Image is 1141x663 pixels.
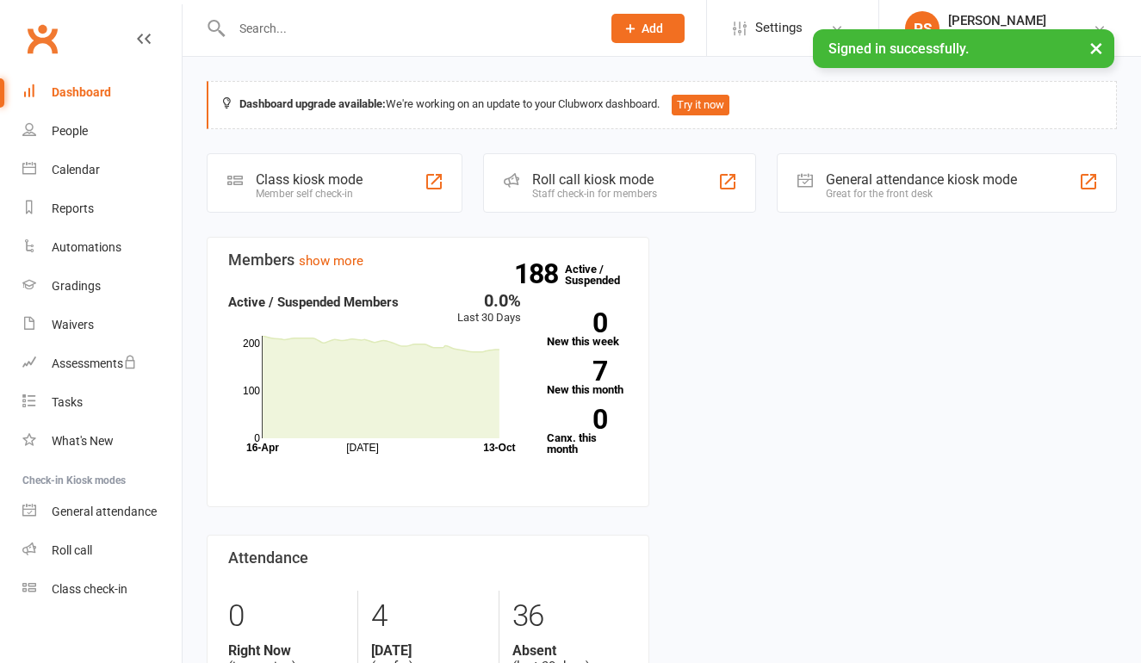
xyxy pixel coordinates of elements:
a: General attendance kiosk mode [22,493,182,531]
a: Gradings [22,267,182,306]
div: Reports [52,201,94,215]
div: [PERSON_NAME] [948,13,1093,28]
div: Last 30 Days [457,292,521,327]
button: Add [611,14,685,43]
div: Waivers [52,318,94,331]
strong: Absent [512,642,628,659]
a: Clubworx [21,17,64,60]
strong: Active / Suspended Members [228,294,399,310]
a: 188Active / Suspended [565,251,641,299]
a: show more [299,253,363,269]
span: Settings [755,9,803,47]
button: Try it now [672,95,729,115]
a: 0Canx. this month [547,409,627,455]
div: General attendance kiosk mode [826,171,1017,188]
h3: Members [228,251,628,269]
div: PS [905,11,939,46]
div: We're working on an update to your Clubworx dashboard. [207,81,1117,129]
a: 0New this week [547,313,627,347]
a: Waivers [22,306,182,344]
strong: Right Now [228,642,344,659]
div: Gradings [52,279,101,293]
h3: Attendance [228,549,628,567]
div: 4 [371,591,487,642]
div: 36 [512,591,628,642]
div: Roll call kiosk mode [532,171,657,188]
div: Automations [52,240,121,254]
a: Assessments [22,344,182,383]
div: Assessments [52,356,137,370]
div: Dashboard [52,85,111,99]
strong: 0 [547,406,607,432]
div: Staff check-in for members [532,188,657,200]
strong: 0 [547,310,607,336]
strong: 188 [514,261,565,287]
strong: 7 [547,358,607,384]
a: What's New [22,422,182,461]
span: Signed in successfully. [828,40,969,57]
div: Tasks [52,395,83,409]
a: Class kiosk mode [22,570,182,609]
a: Reports [22,189,182,228]
div: MAX Training Academy Ltd [948,28,1093,44]
a: Automations [22,228,182,267]
a: Roll call [22,531,182,570]
div: What's New [52,434,114,448]
a: 7New this month [547,361,627,395]
div: People [52,124,88,138]
a: Dashboard [22,73,182,112]
div: Class check-in [52,582,127,596]
div: Great for the front desk [826,188,1017,200]
strong: [DATE] [371,642,487,659]
div: Member self check-in [256,188,363,200]
a: Calendar [22,151,182,189]
div: 0 [228,591,344,642]
div: Class kiosk mode [256,171,363,188]
div: General attendance [52,505,157,518]
strong: Dashboard upgrade available: [239,97,386,110]
span: Add [642,22,663,35]
div: 0.0% [457,292,521,309]
input: Search... [226,16,589,40]
a: Tasks [22,383,182,422]
button: × [1081,29,1112,66]
div: Roll call [52,543,92,557]
a: People [22,112,182,151]
div: Calendar [52,163,100,177]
